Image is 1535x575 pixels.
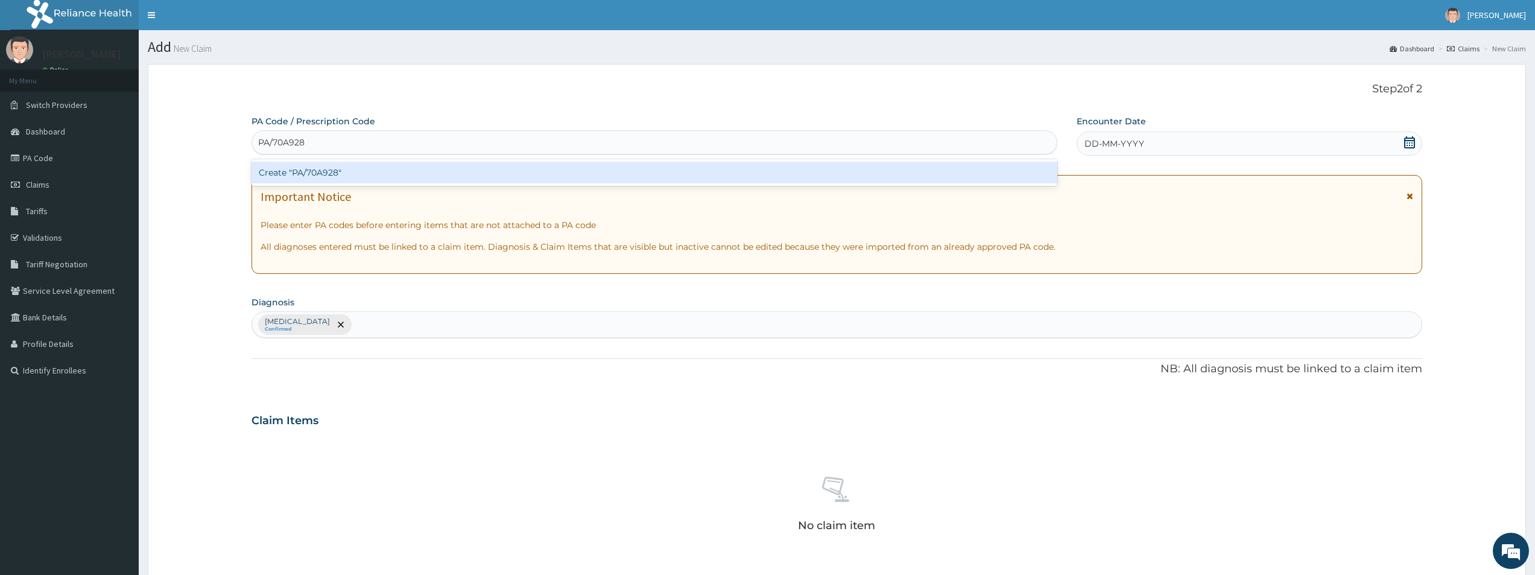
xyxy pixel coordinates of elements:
span: Switch Providers [26,100,87,110]
li: New Claim [1481,43,1526,54]
span: We're online! [70,152,166,274]
label: Encounter Date [1077,115,1146,127]
p: All diagnoses entered must be linked to a claim item. Diagnosis & Claim Items that are visible bu... [261,241,1413,253]
span: Claims [26,179,49,190]
textarea: Type your message and hit 'Enter' [6,329,230,372]
span: DD-MM-YYYY [1084,138,1144,150]
h1: Add [148,39,1526,55]
span: Tariffs [26,206,48,217]
h3: Claim Items [252,415,318,428]
p: [PERSON_NAME] [42,49,121,60]
div: Minimize live chat window [198,6,227,35]
span: [PERSON_NAME] [1467,10,1526,21]
p: NB: All diagnosis must be linked to a claim item [252,361,1422,377]
a: Dashboard [1390,43,1434,54]
p: Please enter PA codes before entering items that are not attached to a PA code [261,219,1413,231]
div: Chat with us now [63,68,203,83]
span: Dashboard [26,126,65,137]
p: Step 2 of 2 [252,83,1422,96]
a: Online [42,66,71,74]
div: Create "PA/70A928" [252,162,1057,183]
h1: Important Notice [261,190,351,203]
p: No claim item [798,519,875,532]
label: Diagnosis [252,296,294,308]
img: d_794563401_company_1708531726252_794563401 [22,60,49,91]
img: User Image [1445,8,1460,23]
small: New Claim [171,44,212,53]
label: PA Code / Prescription Code [252,115,375,127]
img: User Image [6,36,33,63]
a: Claims [1447,43,1480,54]
span: Tariff Negotiation [26,259,87,270]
